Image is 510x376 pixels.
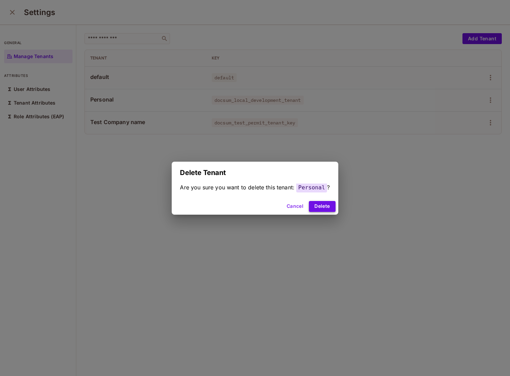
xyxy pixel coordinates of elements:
h2: Delete Tenant [172,162,338,184]
button: Cancel [284,201,306,212]
button: Delete [309,201,335,212]
div: ? [180,184,330,191]
span: Personal [296,183,327,192]
span: Are you sure you want to delete this tenant: [180,184,295,191]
